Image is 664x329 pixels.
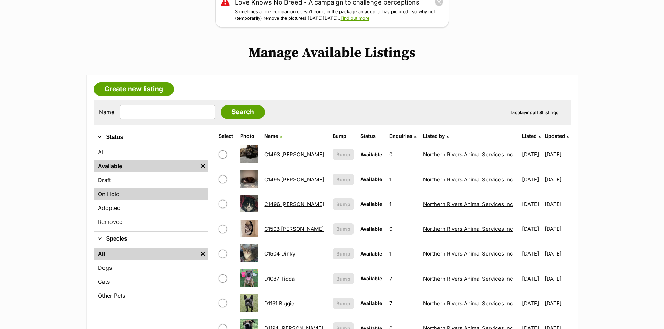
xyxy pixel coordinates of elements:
button: Bump [333,174,354,185]
input: Search [221,105,265,119]
th: Select [216,131,237,142]
span: Bump [336,300,350,307]
a: Other Pets [94,289,208,302]
a: Northern Rivers Animal Services Inc [423,300,513,307]
a: Northern Rivers Animal Services Inc [423,250,513,257]
span: Bump [336,250,350,257]
span: Bump [336,225,350,233]
a: D1087 Tidda [264,275,295,282]
a: Updated [545,133,569,139]
button: Bump [333,248,354,259]
button: Bump [333,273,354,284]
td: 7 [387,291,420,315]
a: C1495 [PERSON_NAME] [264,176,324,183]
a: All [94,248,198,260]
td: [DATE] [545,291,570,315]
button: Bump [333,298,354,309]
a: Draft [94,174,208,186]
a: Find out more [341,16,369,21]
span: Name [264,133,278,139]
a: All [94,146,208,158]
td: [DATE] [519,217,544,241]
button: Species [94,234,208,243]
td: 1 [387,167,420,191]
td: 1 [387,242,420,266]
span: Available [360,226,382,232]
td: [DATE] [545,217,570,241]
span: Available [360,300,382,306]
div: Species [94,246,208,305]
button: Bump [333,198,354,210]
td: 1 [387,192,420,216]
span: Bump [336,275,350,282]
a: Dogs [94,261,208,274]
a: Northern Rivers Animal Services Inc [423,201,513,207]
td: 0 [387,217,420,241]
td: [DATE] [545,192,570,216]
td: [DATE] [519,291,544,315]
a: Remove filter [198,160,208,172]
td: [DATE] [545,267,570,291]
a: Name [264,133,282,139]
span: Listed [522,133,537,139]
a: Enquiries [389,133,416,139]
td: [DATE] [519,242,544,266]
a: Adopted [94,202,208,214]
td: [DATE] [519,167,544,191]
span: Available [360,251,382,257]
a: C1504 Dinky [264,250,295,257]
span: Displaying Listings [511,110,558,115]
th: Bump [330,131,357,142]
button: Status [94,133,208,142]
a: Northern Rivers Animal Services Inc [423,151,513,158]
a: Create new listing [94,82,174,96]
div: Status [94,144,208,231]
span: translation missing: en.admin.listings.index.attributes.enquiries [389,133,412,139]
td: [DATE] [519,192,544,216]
span: Bump [336,201,350,208]
span: Available [360,275,382,281]
a: Northern Rivers Animal Services Inc [423,275,513,282]
th: Photo [237,131,261,142]
a: Northern Rivers Animal Services Inc [423,176,513,183]
span: Listed by [423,133,445,139]
span: Bump [336,176,350,183]
td: [DATE] [545,142,570,166]
span: Available [360,201,382,207]
a: Remove filter [198,248,208,260]
button: Bump [333,223,354,235]
a: Listed [522,133,541,139]
th: Status [358,131,386,142]
a: Northern Rivers Animal Services Inc [423,226,513,232]
p: Sometimes a true companion doesn’t come in the package an adopter has pictured…so why not (tempor... [235,9,443,22]
a: Available [94,160,198,172]
a: C1493 [PERSON_NAME] [264,151,324,158]
a: Cats [94,275,208,288]
a: Removed [94,216,208,228]
label: Name [99,109,114,115]
td: [DATE] [519,142,544,166]
strong: all 8 [533,110,542,115]
a: On Hold [94,188,208,200]
a: C1496 [PERSON_NAME] [264,201,324,207]
span: Bump [336,151,350,158]
span: Available [360,176,382,182]
td: 0 [387,142,420,166]
td: 7 [387,267,420,291]
span: Updated [545,133,565,139]
td: [DATE] [519,267,544,291]
a: D1161 Biggie [264,300,295,307]
a: C1503 [PERSON_NAME] [264,226,324,232]
td: [DATE] [545,242,570,266]
span: Available [360,151,382,157]
td: [DATE] [545,167,570,191]
button: Bump [333,149,354,160]
a: Listed by [423,133,449,139]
